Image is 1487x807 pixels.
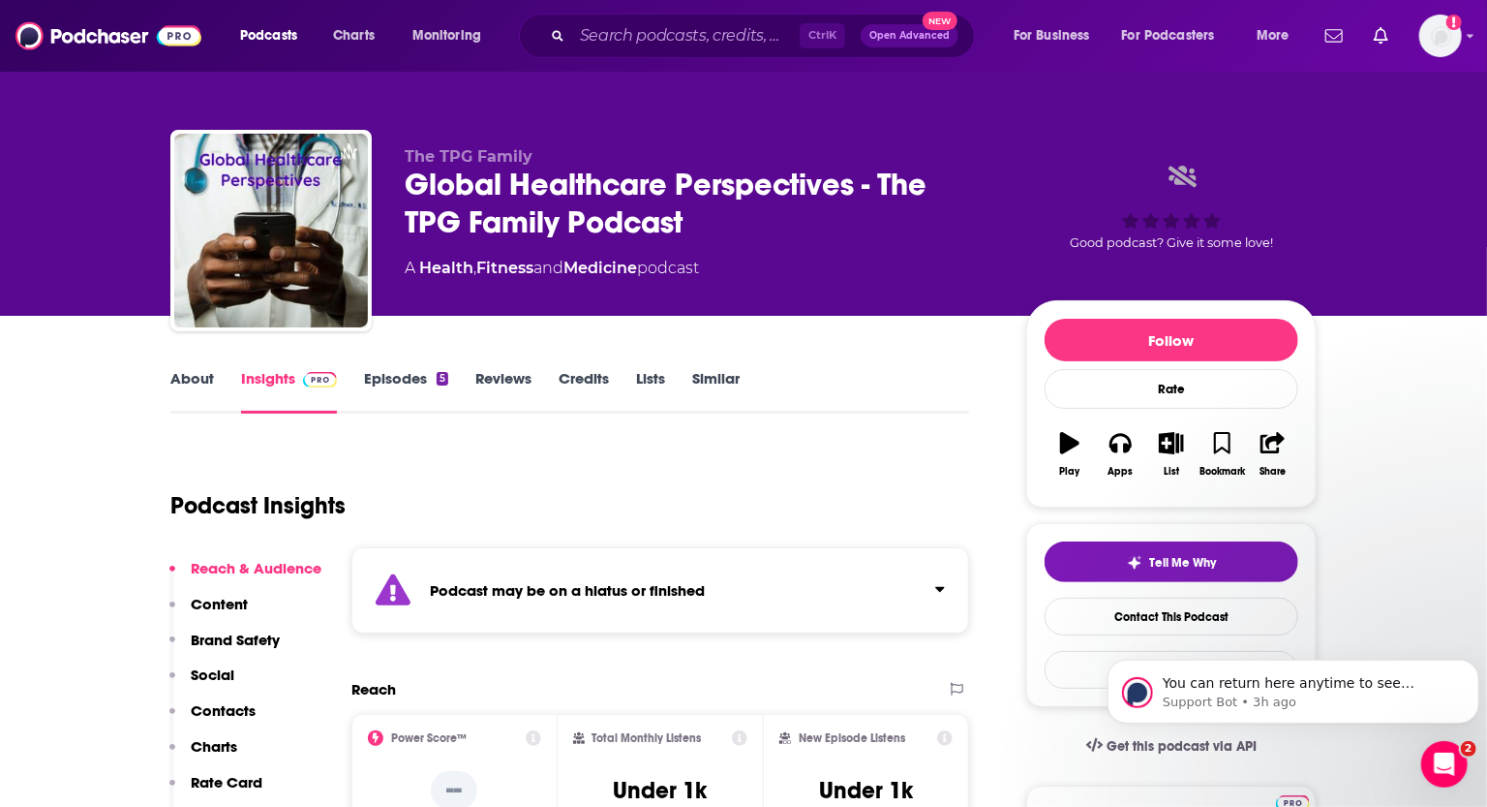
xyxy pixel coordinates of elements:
[1127,555,1142,571] img: tell me why sparkle
[473,259,476,277] span: ,
[227,20,322,51] button: open menu
[169,559,321,595] button: Reach & Audience
[1419,15,1462,57] img: User Profile
[533,259,563,277] span: and
[1150,555,1217,571] span: Tell Me Why
[563,259,637,277] a: Medicine
[1000,20,1114,51] button: open menu
[1095,419,1145,489] button: Apps
[1243,20,1314,51] button: open menu
[174,134,368,327] img: Global Healthcare Perspectives - The TPG Family Podcast
[1461,741,1476,757] span: 2
[1419,15,1462,57] span: Logged in as Shift_2
[1045,319,1298,361] button: Follow
[861,24,958,47] button: Open AdvancedNew
[923,12,957,30] span: New
[800,23,845,48] span: Ctrl K
[320,20,386,51] a: Charts
[692,369,740,414] a: Similar
[351,680,396,698] h2: Reach
[1045,419,1095,489] button: Play
[333,22,375,49] span: Charts
[613,776,707,805] h3: Under 1k
[475,369,531,414] a: Reviews
[1257,22,1290,49] span: More
[169,595,248,631] button: Content
[191,737,237,756] p: Charts
[15,17,201,54] img: Podchaser - Follow, Share and Rate Podcasts
[819,776,913,805] h3: Under 1k
[537,14,993,58] div: Search podcasts, credits, & more...
[191,666,234,684] p: Social
[1108,466,1134,478] div: Apps
[476,259,533,277] a: Fitness
[191,559,321,577] p: Reach & Audience
[1014,22,1090,49] span: For Business
[169,666,234,701] button: Social
[636,369,665,414] a: Lists
[170,491,346,520] h1: Podcast Insights
[1259,466,1286,478] div: Share
[1419,15,1462,57] button: Show profile menu
[572,20,800,51] input: Search podcasts, credits, & more...
[1100,619,1487,755] iframe: Intercom notifications message
[799,731,905,745] h2: New Episode Listens
[1045,651,1298,689] button: Export One-Sheet
[351,547,969,634] section: Click to expand status details
[1197,419,1247,489] button: Bookmark
[191,595,248,613] p: Content
[1248,419,1298,489] button: Share
[169,737,237,773] button: Charts
[364,369,448,414] a: Episodes5
[1199,466,1245,478] div: Bookmark
[399,20,506,51] button: open menu
[1060,466,1080,478] div: Play
[191,773,262,791] p: Rate Card
[1109,20,1243,51] button: open menu
[1366,19,1396,52] a: Show notifications dropdown
[1318,19,1350,52] a: Show notifications dropdown
[169,631,280,667] button: Brand Safety
[430,581,705,600] strong: Podcast may be on a hiatus or finished
[1045,542,1298,582] button: tell me why sparkleTell Me Why
[391,731,467,745] h2: Power Score™
[1146,419,1197,489] button: List
[405,257,699,280] div: A podcast
[1164,466,1179,478] div: List
[169,701,256,737] button: Contacts
[1421,741,1468,788] iframe: Intercom live chat
[437,372,448,386] div: 5
[559,369,609,414] a: Credits
[869,31,950,41] span: Open Advanced
[592,731,702,745] h2: Total Monthly Listens
[1026,147,1317,267] div: Good podcast? Give it some love!
[1071,723,1272,770] a: Get this podcast via API
[191,701,256,720] p: Contacts
[191,631,280,649] p: Brand Safety
[241,369,337,414] a: InsightsPodchaser Pro
[1122,22,1215,49] span: For Podcasters
[405,147,532,166] span: The TPG Family
[419,259,473,277] a: Health
[240,22,297,49] span: Podcasts
[1045,369,1298,409] div: Rate
[412,22,481,49] span: Monitoring
[303,372,337,388] img: Podchaser Pro
[1045,598,1298,636] a: Contact This Podcast
[170,369,214,414] a: About
[1070,235,1273,250] span: Good podcast? Give it some love!
[1446,15,1462,30] svg: Add a profile image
